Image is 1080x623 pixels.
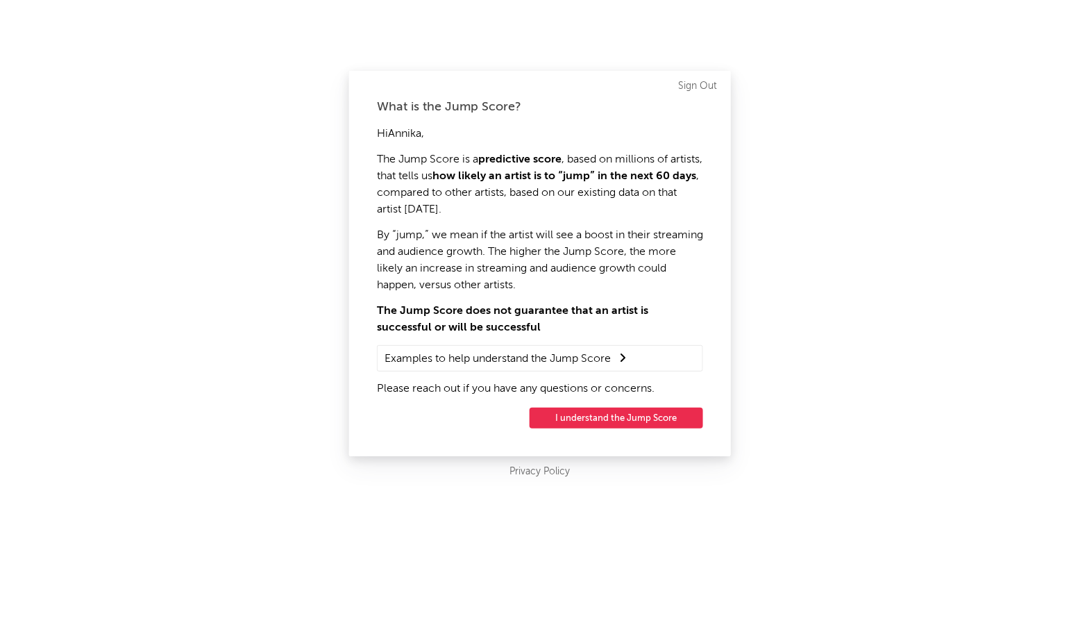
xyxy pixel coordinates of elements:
p: By “jump,” we mean if the artist will see a boost in their streaming and audience growth. The hig... [377,227,703,294]
button: I understand the Jump Score [530,408,703,429]
strong: The Jump Score does not guarantee that an artist is successful or will be successful [377,306,648,333]
strong: how likely an artist is to “jump” in the next 60 days [432,171,696,182]
p: The Jump Score is a , based on millions of artists, that tells us , compared to other artists, ba... [377,151,703,218]
div: What is the Jump Score? [377,99,703,115]
a: Sign Out [678,78,717,94]
p: Hi Annika , [377,126,703,142]
summary: Examples to help understand the Jump Score [385,349,695,367]
p: Please reach out if you have any questions or concerns. [377,381,703,397]
a: Privacy Policy [510,463,571,481]
strong: predictive score [478,154,562,165]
